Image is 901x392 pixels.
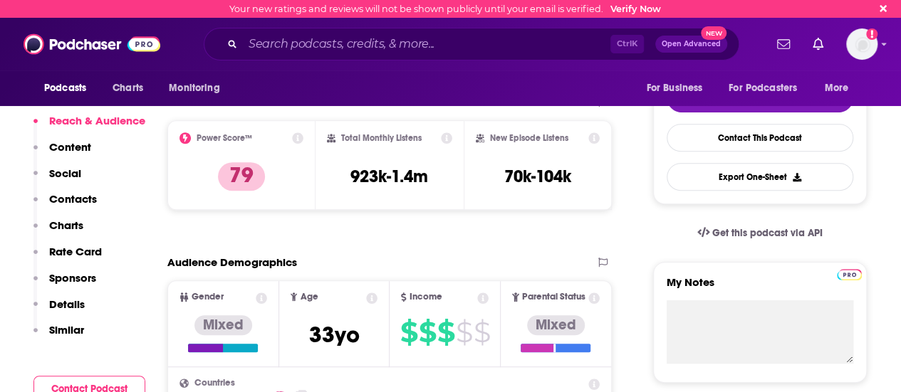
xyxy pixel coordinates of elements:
[667,163,853,191] button: Export One-Sheet
[49,323,84,337] p: Similar
[49,192,97,206] p: Contacts
[33,297,85,324] button: Details
[113,78,143,98] span: Charts
[807,32,829,56] a: Show notifications dropdown
[167,255,297,269] h2: Audience Demographics
[34,75,105,102] button: open menu
[455,321,472,344] span: $
[243,33,610,55] input: Search podcasts, credits, & more...
[49,114,145,127] p: Reach & Audience
[159,75,238,102] button: open menu
[837,269,862,280] img: Podchaser Pro
[194,378,235,388] span: Countries
[49,245,102,258] p: Rate Card
[837,267,862,280] a: Pro website
[504,166,571,187] h3: 70k-104k
[667,124,853,152] a: Contact This Podcast
[719,75,818,102] button: open menu
[667,275,853,300] label: My Notes
[610,35,644,53] span: Ctrl K
[33,192,97,218] button: Contacts
[400,321,417,344] span: $
[473,321,489,344] span: $
[815,75,867,102] button: open menu
[522,292,585,302] span: Parental Status
[646,78,702,98] span: For Business
[655,36,727,53] button: Open AdvancedNew
[49,218,83,232] p: Charts
[103,75,152,102] a: Charts
[33,323,84,349] button: Similar
[33,245,102,271] button: Rate Card
[49,271,96,285] p: Sponsors
[33,218,83,245] button: Charts
[197,133,252,143] h2: Power Score™
[49,297,85,311] p: Details
[846,28,877,60] img: User Profile
[229,4,661,14] div: Your new ratings and reviews will not be shown publicly until your email is verified.
[194,315,252,335] div: Mixed
[341,133,422,143] h2: Total Monthly Listens
[846,28,877,60] button: Show profile menu
[204,28,739,60] div: Search podcasts, credits, & more...
[24,31,160,58] img: Podchaser - Follow, Share and Rate Podcasts
[712,227,823,239] span: Get this podcast via API
[437,321,454,344] span: $
[44,78,86,98] span: Podcasts
[527,315,585,335] div: Mixed
[771,32,796,56] a: Show notifications dropdown
[701,26,726,40] span: New
[218,162,265,191] p: 79
[33,140,91,166] button: Content
[49,140,91,154] p: Content
[846,28,877,60] span: Logged in as carlosrosario
[308,321,359,349] span: 33 yo
[49,166,81,180] p: Social
[350,166,428,187] h3: 923k-1.4m
[300,292,318,302] span: Age
[686,216,834,250] a: Get this podcast via API
[33,166,81,193] button: Social
[169,78,219,98] span: Monitoring
[33,271,96,297] button: Sponsors
[410,292,442,302] span: Income
[636,75,720,102] button: open menu
[490,133,568,143] h2: New Episode Listens
[866,28,877,40] svg: Email not verified
[825,78,849,98] span: More
[192,292,224,302] span: Gender
[610,4,661,14] a: Verify Now
[729,78,797,98] span: For Podcasters
[662,41,721,48] span: Open Advanced
[418,321,435,344] span: $
[33,114,145,140] button: Reach & Audience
